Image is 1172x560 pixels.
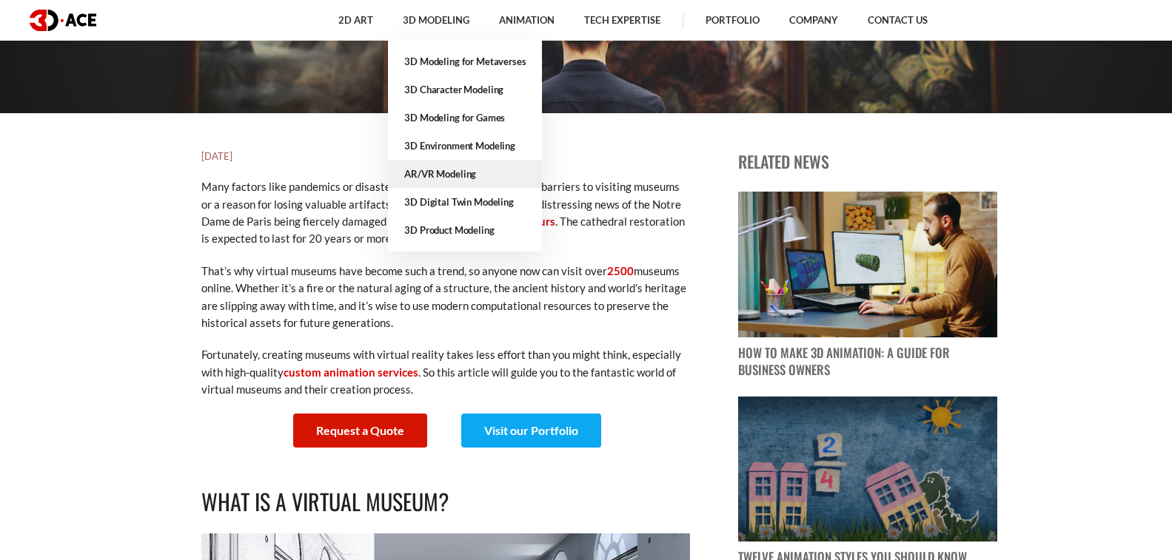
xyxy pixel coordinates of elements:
[201,485,690,519] h2: What is a virtual museum?
[388,47,542,75] a: 3D Modeling for Metaverses
[293,414,427,448] a: Request a Quote
[284,365,418,379] a: custom animation services
[388,216,542,244] a: 3D Product Modeling
[461,414,601,448] a: Visit our Portfolio
[388,188,542,216] a: 3D Digital Twin Modeling
[738,192,997,379] a: blog post image How to Make 3D Animation: A Guide for Business Owners
[201,178,690,248] p: Many factors like pandemics or disasters of another kind may become barriers to visiting museums ...
[738,192,997,337] img: blog post image
[738,149,997,174] p: Related news
[201,346,690,398] p: Fortunately, creating museums with virtual reality takes less effort than you might think, especi...
[388,160,542,188] a: AR/VR Modeling
[30,10,96,31] img: logo dark
[201,149,690,163] h5: [DATE]
[388,75,542,104] a: 3D Character Modeling
[388,132,542,160] a: 3D Environment Modeling
[388,104,542,132] a: 3D Modeling for Games
[201,263,690,332] p: That’s why virtual museums have become such a trend, so anyone now can visit over museums online....
[607,264,634,277] a: 2500
[738,397,997,542] img: blog post image
[738,345,997,379] p: How to Make 3D Animation: A Guide for Business Owners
